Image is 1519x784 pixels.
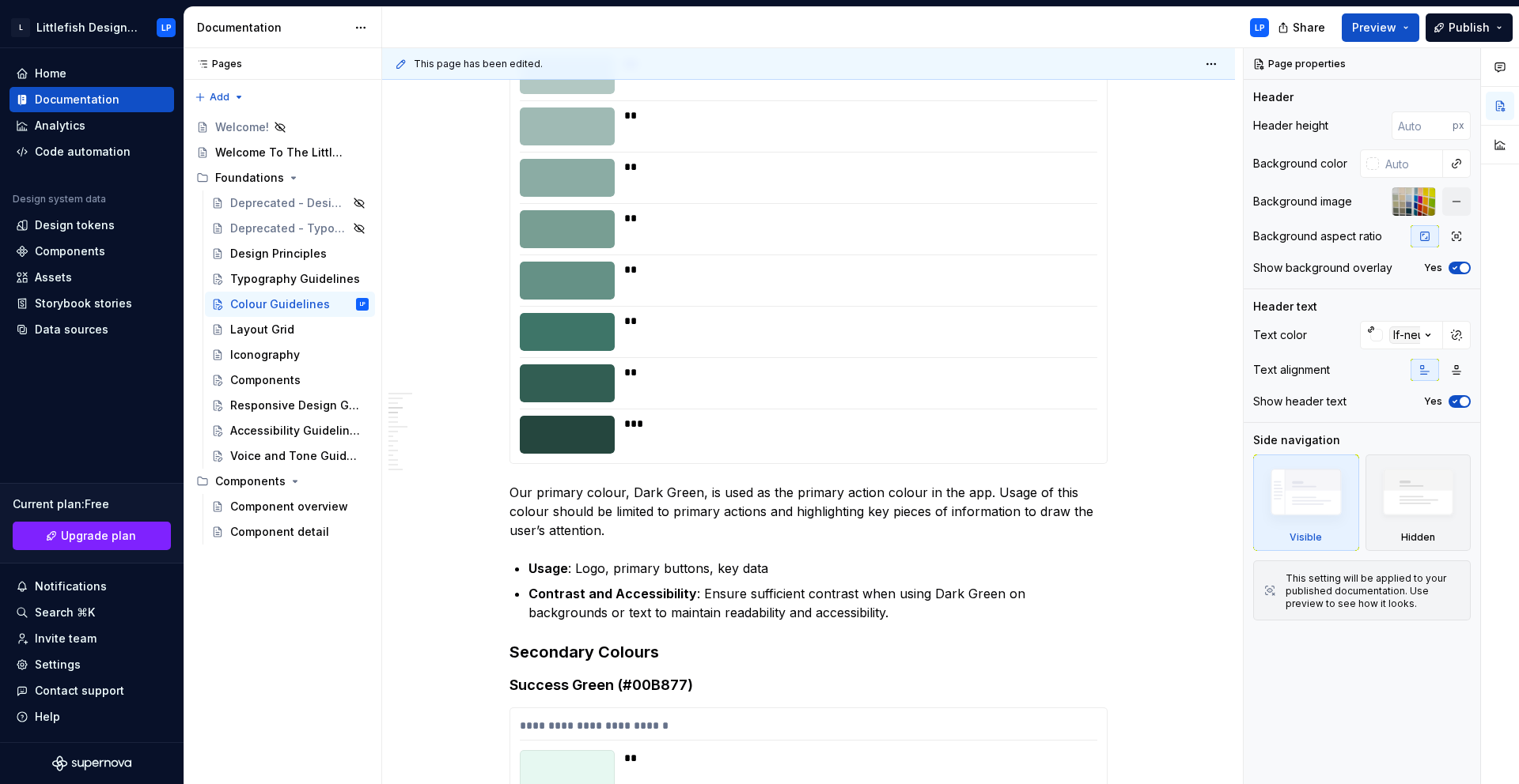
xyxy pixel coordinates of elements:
a: Components [205,367,375,393]
div: Design system data [13,193,106,205]
div: lf-neutral/0 [1389,326,1455,344]
div: Show background overlay [1253,260,1392,276]
a: Documentation [9,87,174,112]
a: Upgrade plan [13,522,171,550]
a: Welcome To The Littlefish Design System [190,140,375,165]
div: Responsive Design Guidelines [230,398,361,413]
div: Background image [1253,194,1352,209]
label: Yes [1424,262,1442,274]
div: Contact support [35,683,124,699]
button: lf-neutral/0 [1360,321,1443,349]
div: Notifications [35,579,107,594]
div: Foundations [190,165,375,190]
div: Components [190,469,375,494]
a: Voice and Tone Guidelines [205,443,375,469]
div: Welcome! [215,119,269,135]
a: Deprecated - Design tokens [205,190,375,216]
a: Component detail [205,519,375,545]
div: LP [161,21,172,34]
div: Documentation [197,20,347,36]
a: Home [9,61,174,86]
a: Code automation [9,139,174,164]
div: Settings [35,657,81,673]
a: Layout Grid [205,317,375,342]
div: Design tokens [35,217,115,233]
div: This setting will be applied to your published documentation. Use preview to see how it looks. [1286,572,1460,610]
div: Visible [1253,454,1359,551]
div: Deprecated - Typography [230,220,348,236]
div: Typography Guidelines [230,271,360,287]
div: Analytics [35,118,85,134]
div: Littlefish Design System [36,20,138,36]
div: Help [35,709,60,725]
div: Invite team [35,631,97,646]
button: Preview [1342,13,1419,42]
div: Component detail [230,524,329,540]
div: Visible [1290,531,1322,544]
span: Add [210,91,229,104]
div: Components [35,243,105,259]
a: Accessibility Guidelines [205,418,375,443]
div: LP [1255,21,1265,34]
input: Auto [1392,111,1453,140]
div: Component overview [230,499,348,514]
button: Search ⌘K [9,600,174,625]
div: Side navigation [1253,432,1340,448]
button: LLittlefish Design SystemLP [3,10,180,44]
button: Share [1270,13,1335,42]
div: Accessibility Guidelines [230,423,361,439]
a: Design tokens [9,213,174,238]
a: Iconography [205,342,375,367]
a: Invite team [9,626,174,651]
strong: Usage [528,560,568,576]
div: Colour Guidelines [230,296,330,312]
a: Analytics [9,113,174,138]
label: Yes [1424,395,1442,408]
div: Background color [1253,156,1347,171]
div: Code automation [35,144,131,160]
div: Welcome To The Littlefish Design System [215,145,346,160]
a: Settings [9,652,174,677]
div: Show header text [1253,394,1347,409]
a: Typography Guidelines [205,266,375,292]
span: Share [1293,20,1325,36]
div: Voice and Tone Guidelines [230,448,361,464]
button: Contact support [9,678,174,703]
div: Current plan : Free [13,496,171,512]
a: Assets [9,265,174,290]
a: Component overview [205,494,375,519]
div: Layout Grid [230,322,294,337]
span: Upgrade plan [61,528,136,544]
div: Components [215,473,286,489]
button: Notifications [9,574,174,599]
a: Colour GuidelinesLP [205,292,375,317]
span: This page has been edited. [414,58,543,70]
button: Add [190,86,249,108]
div: Home [35,66,66,81]
div: Background aspect ratio [1253,228,1382,244]
h3: Secondary Colours [509,641,1108,663]
p: : Logo, primary buttons, key data [528,559,1108,578]
div: Foundations [215,170,284,186]
div: Page tree [190,115,375,545]
a: Deprecated - Typography [205,216,375,241]
button: Help [9,704,174,729]
a: Data sources [9,317,174,342]
div: Data sources [35,322,108,337]
div: Deprecated - Design tokens [230,195,348,211]
div: Header height [1253,118,1328,134]
input: Auto [1379,149,1443,178]
a: Components [9,239,174,264]
button: Publish [1426,13,1513,42]
svg: Supernova Logo [52,756,131,771]
a: Responsive Design Guidelines [205,393,375,418]
div: LP [360,296,366,312]
a: Storybook stories [9,291,174,316]
div: Search ⌘K [35,605,95,620]
div: Header [1253,89,1294,105]
h4: Success Green (#00B877) [509,676,1108,695]
strong: Contrast and Accessibility [528,586,697,601]
p: px [1453,119,1464,132]
div: Storybook stories [35,296,132,311]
